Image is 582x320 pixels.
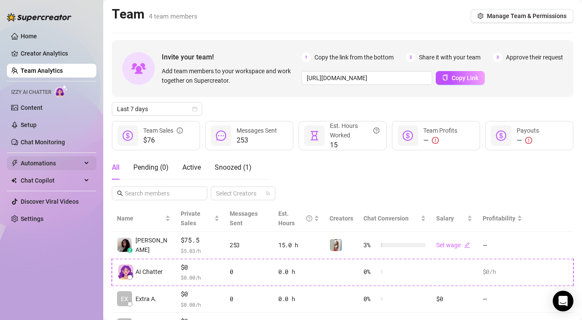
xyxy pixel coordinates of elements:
[149,12,197,20] span: 4 team members
[112,162,120,173] div: All
[330,239,342,251] img: Zuri
[181,246,219,255] span: $ 5.03 /h
[21,139,65,146] a: Chat Monitoring
[215,163,252,171] span: Snoozed ( 1 )
[278,209,313,228] div: Est. Hours
[306,209,312,228] span: question-circle
[143,126,183,135] div: Team Sales
[517,127,539,134] span: Payouts
[477,286,527,313] td: —
[21,67,63,74] a: Team Analytics
[302,53,311,62] span: 1
[403,130,413,141] span: dollar-circle
[487,12,567,19] span: Manage Team & Permissions
[21,156,82,170] span: Automations
[452,75,478,81] span: Copy Link
[135,236,170,255] span: [PERSON_NAME]
[230,267,268,277] div: 0
[181,210,200,227] span: Private Sales
[118,264,133,280] img: izzy-ai-chatter-avatar-DDCN_rTZ.svg
[525,137,532,144] span: exclamation-circle
[55,85,68,97] img: AI Chatter
[192,106,197,112] span: calendar
[423,135,457,146] div: —
[127,248,132,253] div: z
[21,47,89,60] a: Creator Analytics
[21,33,37,40] a: Home
[363,294,377,304] span: 0 %
[493,53,502,62] span: 3
[143,135,183,146] span: $76
[230,294,268,304] div: 0
[419,53,480,62] span: Share it with your team
[464,242,470,248] span: edit
[125,189,195,198] input: Search members
[278,294,320,304] div: 0.0 h
[471,9,573,23] button: Manage Team & Permissions
[436,71,485,85] button: Copy Link
[436,215,454,222] span: Salary
[237,127,277,134] span: Messages Sent
[181,289,219,299] span: $0
[363,267,377,277] span: 0 %
[406,53,416,62] span: 2
[314,53,394,62] span: Copy the link from the bottom
[123,130,133,141] span: dollar-circle
[442,75,448,81] span: copy
[483,215,515,222] span: Profitability
[181,300,219,309] span: $ 0.00 /h
[21,215,43,222] a: Settings
[553,291,573,311] div: Open Intercom Messenger
[162,52,302,62] span: Invite your team!
[230,240,268,250] div: 253
[117,103,197,115] span: Last 7 days
[330,121,379,140] div: Est. Hours Worked
[181,235,219,245] span: $75.5
[162,66,298,85] span: Add team members to your workspace and work together on Supercreator.
[135,294,157,304] span: Extra A.
[496,130,506,141] span: dollar-circle
[21,198,79,205] a: Discover Viral Videos
[506,53,563,62] span: Approve their request
[117,214,163,223] span: Name
[373,121,379,140] span: question-circle
[483,267,522,277] div: $0 /h
[11,88,51,96] span: Izzy AI Chatter
[11,160,18,167] span: thunderbolt
[309,130,320,141] span: hourglass
[112,205,176,232] th: Name
[436,294,472,304] div: $0
[477,232,527,259] td: —
[517,135,539,146] div: —
[181,262,219,273] span: $0
[230,210,258,227] span: Messages Sent
[278,240,320,250] div: 15.0 h
[423,127,457,134] span: Team Profits
[11,177,17,183] img: Chat Copilot
[21,121,37,128] a: Setup
[237,135,277,146] span: 253
[112,6,197,22] h2: Team
[177,126,183,135] span: info-circle
[21,174,82,187] span: Chat Copilot
[330,140,379,150] span: 15
[216,130,226,141] span: message
[21,104,43,111] a: Content
[324,205,358,232] th: Creators
[363,215,409,222] span: Chat Conversion
[432,137,439,144] span: exclamation-circle
[182,163,201,171] span: Active
[436,242,470,249] a: Set wageedit
[265,191,271,196] span: team
[133,162,169,173] div: Pending ( 0 )
[278,267,320,277] div: 0.0 h
[121,294,128,304] span: EX
[117,238,132,252] img: Isabelle D
[135,267,163,277] span: AI Chatter
[363,240,377,250] span: 3 %
[181,273,219,282] span: $ 0.00 /h
[477,13,483,19] span: setting
[117,190,123,196] span: search
[7,13,71,22] img: logo-BBDzfeDw.svg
